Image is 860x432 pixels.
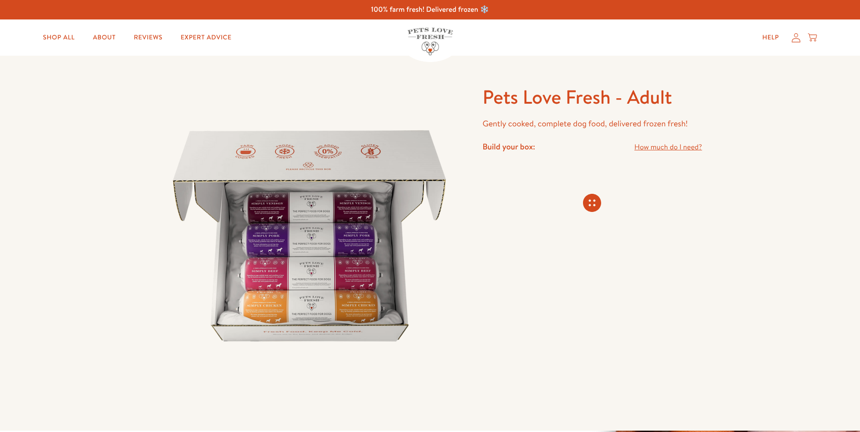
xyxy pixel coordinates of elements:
[174,29,239,47] a: Expert Advice
[583,194,601,212] svg: Connecting store
[482,85,702,110] h1: Pets Love Fresh - Adult
[482,141,535,152] h4: Build your box:
[86,29,123,47] a: About
[482,117,702,131] p: Gently cooked, complete dog food, delivered frozen fresh!
[126,29,170,47] a: Reviews
[158,85,461,387] img: Pets Love Fresh - Adult
[36,29,82,47] a: Shop All
[634,141,702,154] a: How much do I need?
[408,28,453,55] img: Pets Love Fresh
[755,29,786,47] a: Help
